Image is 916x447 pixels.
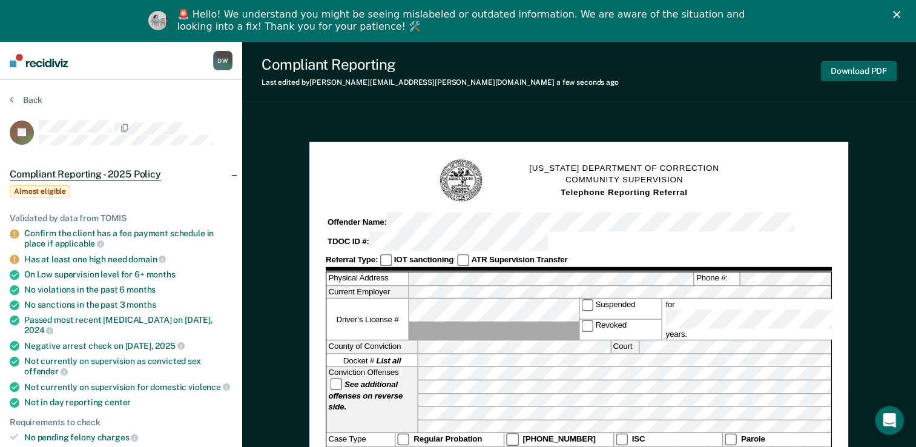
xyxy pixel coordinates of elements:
[472,255,568,264] strong: ATR Supervision Transfer
[331,378,343,390] input: See additional offenses on reverse side.
[529,162,719,199] h1: [US_STATE] DEPARTMENT OF CORRECTION COMMUNITY SUPERVISION
[24,285,232,295] div: No violations in the past 6
[262,56,619,73] div: Compliant Reporting
[394,255,453,264] strong: IOT sanctioning
[380,254,392,267] input: IOT sanctioning
[328,217,387,227] strong: Offender Name:
[24,315,232,336] div: Passed most recent [MEDICAL_DATA] on [DATE],
[561,188,688,197] strong: Telephone Reporting Referral
[24,300,232,310] div: No sanctions in the past 3
[24,432,232,443] div: No pending felony
[439,158,484,204] img: TN Seal
[556,78,619,87] span: a few seconds ago
[188,382,230,392] span: violence
[664,299,847,340] label: for years.
[581,299,593,311] input: Suspended
[327,434,395,446] div: Case Type
[398,434,410,446] input: Regular Probation
[24,270,232,280] div: On Low supervision level for 6+
[10,54,68,67] img: Recidiviz
[616,434,628,446] input: ISC
[105,397,131,407] span: center
[414,434,483,443] strong: Regular Probation
[507,434,519,446] input: [PHONE_NUMBER]
[581,320,593,332] input: Revoked
[24,254,232,265] div: Has at least one high need domain
[343,355,401,366] span: Docket #
[10,417,232,428] div: Requirements to check
[579,320,661,340] label: Revoked
[326,255,378,264] strong: Referral Type:
[327,273,409,285] label: Physical Address
[177,8,749,33] div: 🚨 Hello! We understand you might be seeing mislabeled or outdated information. We are aware of th...
[24,325,53,335] span: 2024
[262,78,619,87] div: Last edited by [PERSON_NAME][EMAIL_ADDRESS][PERSON_NAME][DOMAIN_NAME]
[694,273,740,285] label: Phone #:
[327,286,409,298] label: Current Employer
[821,61,897,81] button: Download PDF
[632,434,645,443] strong: ISC
[741,434,765,443] strong: Parole
[127,300,156,310] span: months
[213,51,232,70] button: DW
[24,397,232,408] div: Not in day reporting
[327,299,409,340] label: Driver’s License #
[327,341,418,353] label: County of Conviction
[457,254,469,267] input: ATR Supervision Transfer
[24,356,232,377] div: Not currently on supervision as convicted sex
[329,379,403,411] strong: See additional offenses on reverse side.
[213,51,232,70] div: D W
[725,434,737,446] input: Parole
[666,310,845,329] input: for years.
[579,299,661,319] label: Suspended
[377,356,401,365] strong: List all
[10,185,70,197] span: Almost eligible
[10,213,232,223] div: Validated by data from TOMIS
[24,228,232,249] div: Confirm the client has a fee payment schedule in place if applicable
[147,270,176,279] span: months
[523,434,596,443] strong: [PHONE_NUMBER]
[127,285,156,294] span: months
[10,168,161,180] span: Compliant Reporting - 2025 Policy
[148,11,168,30] img: Profile image for Kim
[328,237,369,246] strong: TDOC ID #:
[10,94,42,105] button: Back
[893,11,905,18] div: Close
[327,367,418,432] div: Conviction Offenses
[24,382,232,392] div: Not currently on supervision for domestic
[611,341,639,353] label: Court
[155,341,184,351] span: 2025
[24,366,68,376] span: offender
[97,432,139,442] span: charges
[24,340,232,351] div: Negative arrest check on [DATE],
[875,406,904,435] iframe: Intercom live chat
